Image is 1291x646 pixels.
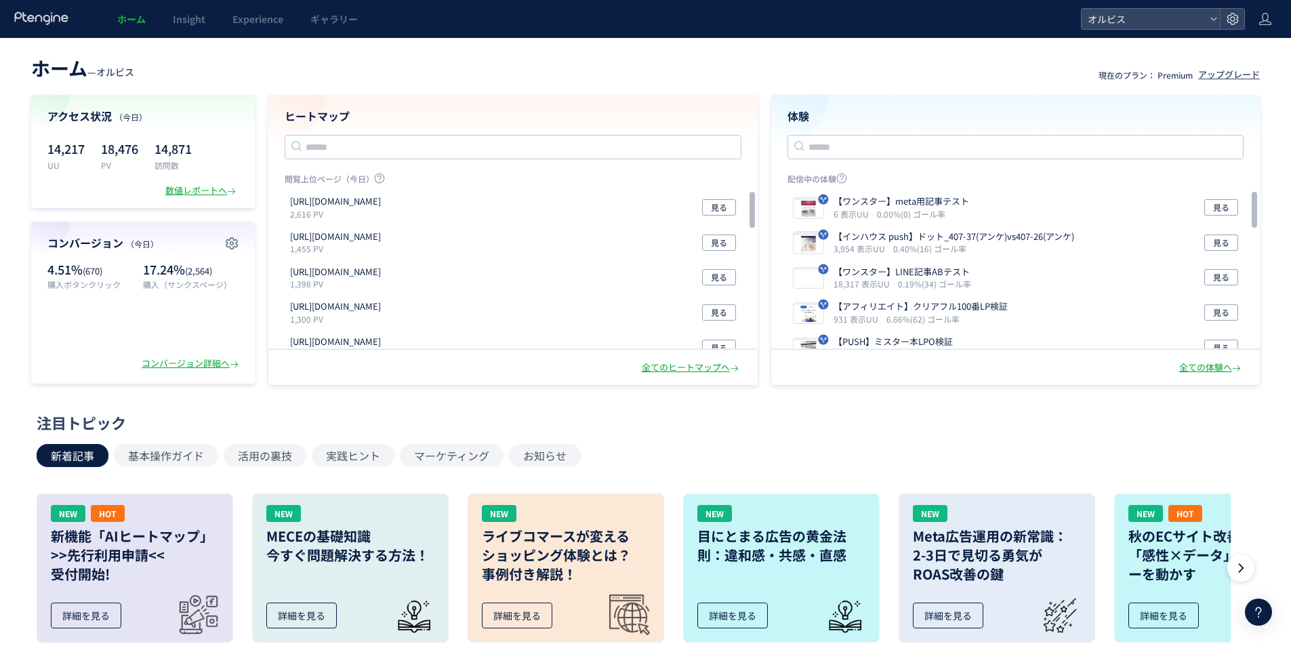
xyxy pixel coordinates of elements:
p: 購入（サンクスページ） [143,279,239,290]
button: 見る [702,269,736,285]
h4: ヒートマップ [285,108,741,124]
button: お知らせ [509,444,581,467]
div: 数値レポートへ [165,184,239,197]
div: 詳細を見る [913,603,983,628]
div: 詳細を見る [266,603,337,628]
p: 【ワンスター】LINE記事ABテスト [834,266,970,279]
button: 見る [1204,269,1238,285]
img: 85f8c0ff48a617d71b0a824609924e7b1759285620028.jpeg [794,235,823,254]
div: NEW [1128,505,1163,522]
i: 3,954 表示UU [834,243,890,254]
div: HOT [1168,505,1202,522]
div: 詳細を見る [51,603,121,628]
p: 1,398 PV [290,278,386,289]
span: Experience [232,12,283,26]
i: 6 表示UU [834,208,874,220]
div: 詳細を見る [697,603,768,628]
span: 見る [711,199,727,216]
i: 320 表示UU [834,348,884,360]
button: 見る [1204,340,1238,356]
div: NEW [697,505,732,522]
span: ホーム [31,54,87,81]
button: 見る [1204,235,1238,251]
span: （今日） [126,238,159,249]
button: 見る [1204,304,1238,321]
h4: アクセス状況 [47,108,239,124]
p: 【ワンスター】meta用記事テスト [834,195,969,208]
span: 見る [1213,304,1229,321]
p: 配信中の体験 [787,173,1244,190]
h3: ライブコマースが変える ショッピング体験とは？ 事例付き解説！ [482,527,650,584]
a: NEWMeta広告運用の新常識：2-3日で見切る勇気がROAS改善の鍵詳細を見る [899,493,1095,643]
i: 6.66%(62) ゴール率 [886,313,960,325]
p: https://sb-skincaretopics.discover-news.tokyo/ab/dot_kiji_48 [290,230,381,243]
span: オルビス [96,65,134,79]
span: オルビス [1084,9,1204,29]
h3: MECEの基礎知識 今すぐ問題解決する方法！ [266,527,434,565]
i: 0.19%(34) ゴール率 [898,278,971,289]
div: NEW [482,505,516,522]
div: 詳細を見る [1128,603,1199,628]
p: https://sb-skincaretopics.discover-news.tokyo/ab/dot_kiji_46 [290,300,381,313]
i: 11.56%(37) ゴール率 [886,348,964,360]
p: https://orbis.co.jp/order/thanks [290,195,381,208]
div: 詳細を見る [482,603,552,628]
span: 見る [1213,235,1229,251]
p: 【PUSH】ミスター本LPO検証 [834,336,959,348]
p: 【アフィリエイト】クリアフル100番LP検証 [834,300,1008,313]
div: 注目トピック [37,412,1248,433]
div: HOT [91,505,125,522]
a: NEW目にとまる広告の黄金法則：違和感・共感・直感詳細を見る [683,493,880,643]
button: 見る [702,340,736,356]
a: NEWライブコマースが変えるショッピング体験とは？事例付き解説！詳細を見る [468,493,664,643]
span: 見る [711,340,727,356]
span: (670) [83,264,102,277]
p: 【インハウス push】ドット_407-37(アンケ)vs407-26(アンケ) [834,230,1074,243]
i: 931 表示UU [834,313,884,325]
button: マーケティング [400,444,504,467]
p: 閲覧上位ページ（今日） [285,173,741,190]
div: コンバージョン詳細へ [142,357,241,370]
span: 見る [711,235,727,251]
div: アップグレード [1198,68,1260,81]
img: eb571aba9388a067d0a5788b4b982f2e1759465814925.jpeg [794,199,823,218]
span: (2,564) [185,264,212,277]
p: 訪問数 [155,159,192,171]
p: https://pr.orbis.co.jp/cosmetics/u/100 [290,336,381,348]
h3: 新機能「AIヒートマップ」 >>先行利用申請<< 受付開始! [51,527,219,584]
i: 0.40%(16) ゴール率 [893,243,966,254]
p: 2,616 PV [290,208,386,220]
p: 1,300 PV [290,313,386,325]
span: 見る [1213,269,1229,285]
span: 見る [711,304,727,321]
h4: 体験 [787,108,1244,124]
i: 0.00%(0) ゴール率 [877,208,945,220]
span: （今日） [115,111,147,123]
button: 見る [1204,199,1238,216]
button: 活用の裏技 [224,444,306,467]
div: 全ての体験へ [1179,361,1244,374]
button: 見る [702,304,736,321]
img: 8c78a2725c52e238eac589dfd0d615911759296433439.jpeg [794,340,823,359]
div: NEW [913,505,947,522]
span: ホーム [117,12,146,26]
button: 見る [702,199,736,216]
p: https://pr.orbis.co.jp/cosmetics/udot/410-12 [290,266,381,279]
img: 4e16e5dd16040497e2f13228fa4eb1911759311123917.jpeg [794,304,823,323]
span: 見る [1213,340,1229,356]
h3: Meta広告運用の新常識： 2-3日で見切る勇気が ROAS改善の鍵 [913,527,1081,584]
div: 全てのヒートマップへ [642,361,741,374]
p: 1,455 PV [290,243,386,254]
p: 現在のプラン： Premium [1099,69,1193,81]
p: PV [101,159,138,171]
p: UU [47,159,85,171]
div: — [31,54,134,81]
p: 18,476 [101,138,138,159]
p: 17.24% [143,261,239,279]
button: 見る [702,235,736,251]
button: 基本操作ガイド [114,444,218,467]
button: 実践ヒント [312,444,394,467]
span: 見る [711,269,727,285]
p: 4.51% [47,261,136,279]
p: 購入ボタンクリック [47,279,136,290]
